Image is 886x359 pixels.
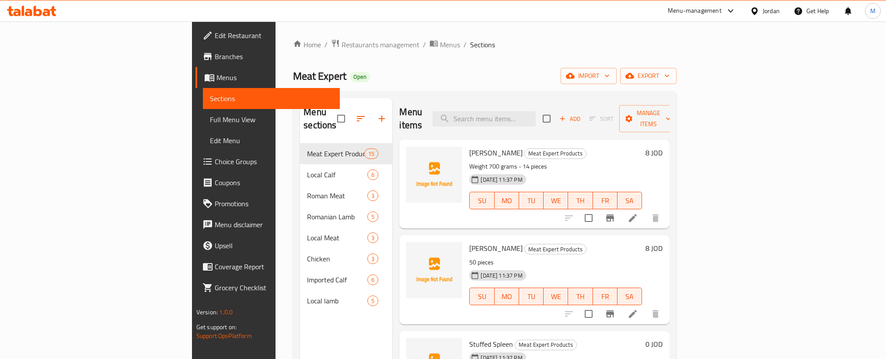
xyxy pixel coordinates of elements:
[619,105,678,132] button: Manage items
[364,148,378,159] div: items
[763,6,780,16] div: Jordan
[195,67,340,88] a: Menus
[596,290,614,303] span: FR
[307,148,364,159] div: Meat Expert Products
[433,111,536,127] input: search
[469,161,642,172] p: Weight 700 grams - 14 pieces
[195,46,340,67] a: Branches
[495,192,519,209] button: MO
[523,194,540,207] span: TU
[519,192,544,209] button: TU
[579,209,598,227] span: Select to update
[210,93,333,104] span: Sections
[210,114,333,125] span: Full Menu View
[498,290,516,303] span: MO
[368,297,378,305] span: 5
[215,198,333,209] span: Promotions
[617,288,642,305] button: SA
[350,72,370,82] div: Open
[429,39,460,50] a: Menus
[331,39,419,50] a: Restaurants management
[645,242,663,254] h6: 8 JOD
[645,147,663,159] h6: 8 JOD
[367,169,378,180] div: items
[368,171,378,179] span: 6
[215,282,333,293] span: Grocery Checklist
[196,306,218,318] span: Version:
[368,234,378,242] span: 3
[215,240,333,251] span: Upsell
[469,257,642,268] p: 50 pieces
[215,51,333,62] span: Branches
[367,253,378,264] div: items
[195,25,340,46] a: Edit Restaurant
[332,109,350,128] span: Select all sections
[525,148,586,158] span: Meat Expert Products
[556,112,584,126] span: Add item
[307,211,367,222] div: Romanian Lamb
[350,108,371,129] span: Sort sections
[469,146,523,159] span: [PERSON_NAME]
[307,169,367,180] div: Local Calf
[473,194,491,207] span: SU
[469,192,494,209] button: SU
[469,288,494,305] button: SU
[525,244,586,254] span: Meat Expert Products
[399,106,422,132] h2: Menu items
[368,255,378,263] span: 3
[544,192,568,209] button: WE
[300,185,392,206] div: Roman Meat3
[195,151,340,172] a: Choice Groups
[556,112,584,126] button: Add
[215,156,333,167] span: Choice Groups
[561,68,617,84] button: import
[300,164,392,185] div: Local Calf6
[219,306,233,318] span: 1.0.0
[215,30,333,41] span: Edit Restaurant
[307,253,367,264] div: Chicken
[600,303,621,324] button: Branch-specific-item
[293,39,677,50] nav: breadcrumb
[593,192,617,209] button: FR
[196,321,237,333] span: Get support on:
[547,290,565,303] span: WE
[469,242,523,255] span: [PERSON_NAME]
[537,109,556,128] span: Select section
[423,39,426,50] li: /
[469,338,513,351] span: Stuffed Spleen
[367,190,378,201] div: items
[300,269,392,290] div: Imported Calf6
[524,244,586,254] div: Meat Expert Products
[195,235,340,256] a: Upsell
[523,290,540,303] span: TU
[668,6,722,16] div: Menu-management
[617,192,642,209] button: SA
[477,176,526,184] span: [DATE] 11:37 PM
[307,296,367,306] span: Local lamb
[195,256,340,277] a: Coverage Report
[342,39,419,50] span: Restaurants management
[368,276,378,284] span: 6
[645,338,663,350] h6: 0 JOD
[464,39,467,50] li: /
[572,194,589,207] span: TH
[195,193,340,214] a: Promotions
[568,288,593,305] button: TH
[195,214,340,235] a: Menu disclaimer
[368,213,378,221] span: 5
[307,275,367,285] span: Imported Calf
[210,135,333,146] span: Edit Menu
[515,340,576,350] span: Meat Expert Products
[620,68,677,84] button: export
[368,192,378,200] span: 3
[350,73,370,81] span: Open
[596,194,614,207] span: FR
[621,194,638,207] span: SA
[307,232,367,243] span: Local Meat
[477,271,526,280] span: [DATE] 11:37 PM
[216,72,333,83] span: Menus
[628,213,638,223] a: Edit menu item
[307,190,367,201] span: Roman Meat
